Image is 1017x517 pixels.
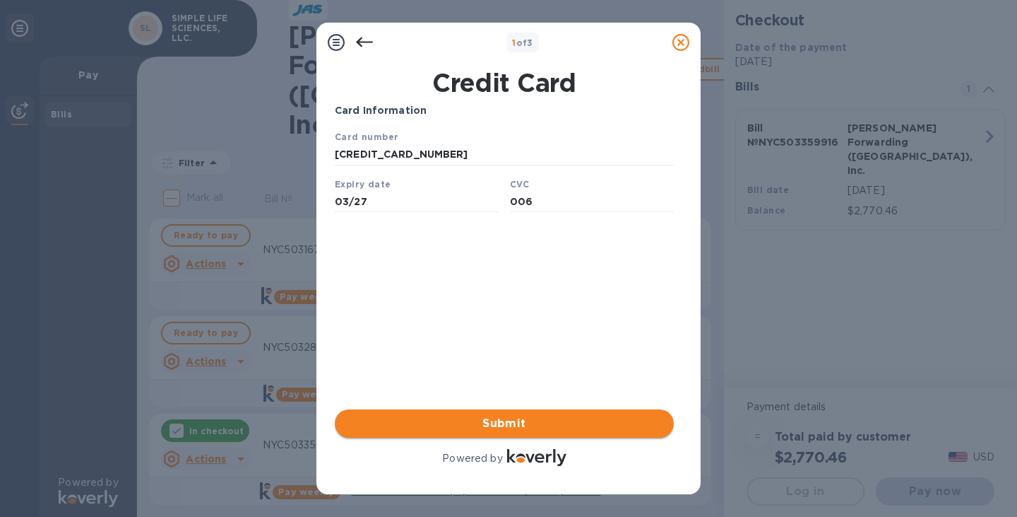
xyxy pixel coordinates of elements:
button: Submit [335,409,674,438]
span: 1 [512,37,516,48]
p: Powered by [442,451,502,466]
span: Submit [346,415,662,432]
b: of 3 [512,37,533,48]
h1: Credit Card [329,68,679,98]
iframe: Your browser does not support iframes [335,129,674,213]
b: Card Information [335,105,427,116]
img: Logo [507,449,566,466]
